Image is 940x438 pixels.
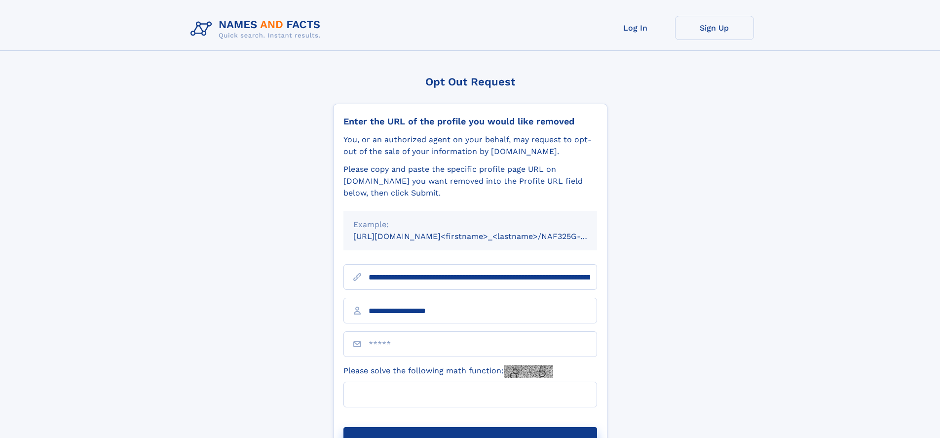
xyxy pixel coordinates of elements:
[343,365,553,378] label: Please solve the following math function:
[353,219,587,231] div: Example:
[343,116,597,127] div: Enter the URL of the profile you would like removed
[353,232,616,241] small: [URL][DOMAIN_NAME]<firstname>_<lastname>/NAF325G-xxxxxxxx
[333,76,607,88] div: Opt Out Request
[343,163,597,199] div: Please copy and paste the specific profile page URL on [DOMAIN_NAME] you want removed into the Pr...
[596,16,675,40] a: Log In
[343,134,597,158] div: You, or an authorized agent on your behalf, may request to opt-out of the sale of your informatio...
[187,16,329,42] img: Logo Names and Facts
[675,16,754,40] a: Sign Up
